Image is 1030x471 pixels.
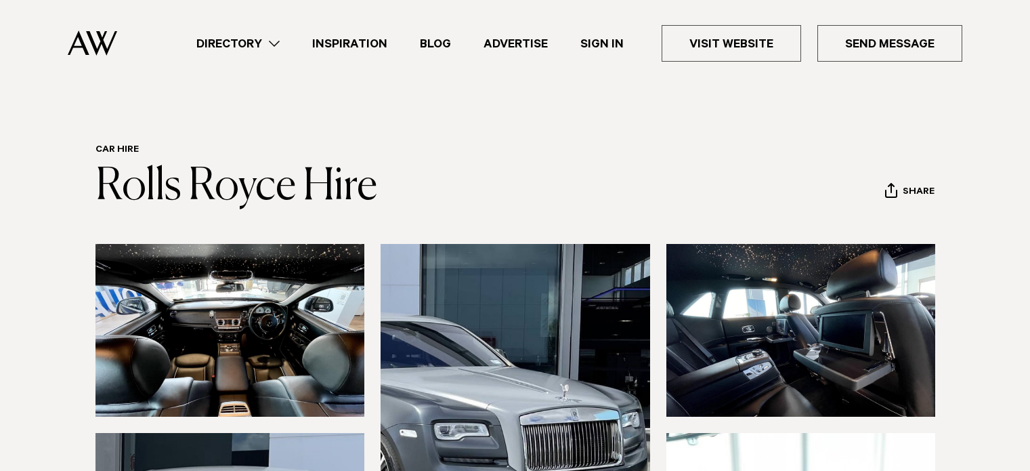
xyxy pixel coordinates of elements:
[68,30,117,56] img: Auckland Weddings Logo
[903,186,935,199] span: Share
[296,35,404,53] a: Inspiration
[95,145,139,156] a: Car Hire
[180,35,296,53] a: Directory
[95,165,377,209] a: Rolls Royce Hire
[884,182,935,203] button: Share
[817,25,962,62] a: Send Message
[404,35,467,53] a: Blog
[467,35,564,53] a: Advertise
[662,25,801,62] a: Visit Website
[564,35,640,53] a: Sign In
